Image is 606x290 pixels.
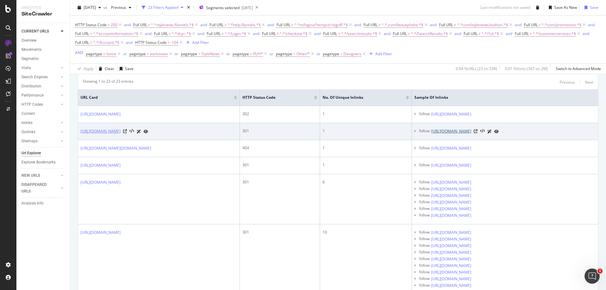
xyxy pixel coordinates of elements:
span: pagetype [181,51,197,56]
button: and [200,22,207,28]
div: and [198,31,204,36]
span: = [250,51,252,56]
a: Visits [21,65,59,71]
span: ^.*/?ctl.*$ [481,29,499,38]
a: [URL][DOMAIN_NAME] [431,229,471,236]
a: [URL][DOMAIN_NAME] [431,162,471,169]
div: follow [419,199,430,206]
button: and [515,22,521,28]
div: and [267,22,274,27]
div: Overview [21,37,37,44]
div: Visits [21,65,31,71]
span: ^.*/customerservices.*$ [533,29,576,38]
a: URL Inspection [144,128,148,135]
span: Full URL [210,22,223,27]
span: Full URL [262,31,276,36]
span: ≠ [454,22,456,27]
div: follow [419,263,430,269]
a: Outlinks [21,129,59,135]
a: [URL][DOMAIN_NAME] [431,192,471,199]
button: AND [75,50,83,56]
div: times [186,4,191,11]
button: Previous [109,3,134,13]
span: -104 [170,38,178,47]
div: follow [419,249,430,256]
span: = [103,51,105,56]
div: follow [419,276,430,282]
span: Full URL [464,31,478,36]
span: No. of Unique Inlinks [323,95,396,100]
span: ^.*/Login.*$ [225,29,246,38]
span: Full URL [75,31,89,36]
span: URL Card [80,95,232,100]
a: Content [21,110,65,117]
span: ≠ [90,31,92,36]
div: or [317,51,320,56]
a: Sitemaps [21,138,59,145]
div: follow [419,236,430,243]
div: follow [419,212,430,219]
span: Full URL [524,22,538,27]
button: and [198,31,204,37]
button: Save [582,3,598,13]
span: Other/* [296,50,310,58]
span: Full URL [207,31,221,36]
span: Full URL [276,22,290,27]
a: Visit Online Page [123,129,127,133]
div: Performance [21,92,44,99]
button: and [126,39,133,45]
div: follow [419,229,430,236]
div: 302 [242,111,317,117]
a: [URL][DOMAIN_NAME] [431,199,471,205]
span: ^.*dcp=.*$ [172,29,191,38]
span: = [293,51,295,56]
div: 301 [242,162,317,168]
a: [URL][DOMAIN_NAME] [431,111,471,117]
div: and [506,31,512,36]
div: 301 [242,229,317,235]
div: 6 [323,179,409,185]
button: Add Filter [367,50,392,58]
span: ≠ [378,22,381,27]
div: and [354,22,361,27]
span: home [106,50,116,58]
a: Overview [21,37,65,44]
div: Add Filter [375,51,392,56]
div: 1 [323,128,409,134]
div: DISAPPEARED URLS [21,181,53,195]
div: Save As New [554,5,577,10]
span: Full URL [75,40,89,45]
span: ≠ [148,22,150,27]
span: PLP/* [253,50,263,58]
a: DISAPPEARED URLS [21,181,59,195]
span: 2025 Sep. 13th [84,5,96,10]
button: or [226,51,230,57]
button: and [267,22,274,28]
a: [URL][DOMAIN_NAME] [431,236,471,242]
div: and [588,22,595,27]
span: ^.*/searchresults.*$ [341,29,377,38]
span: Full URL [133,22,147,27]
div: Previous [560,80,575,85]
span: = [147,51,149,56]
a: [URL][DOMAIN_NAME] [431,179,471,186]
div: follow [419,179,430,186]
div: HTTP Codes [21,101,43,108]
a: [URL][DOMAIN_NAME] [431,249,471,256]
div: or [270,51,273,56]
a: [URL][DOMAIN_NAME] [80,179,121,186]
span: ^.*com/stylenews/author/.*$ [457,21,508,29]
div: Inlinks [21,120,33,126]
button: and [506,31,512,37]
button: [DATE] [75,3,104,13]
div: Movements [21,46,41,53]
div: and [430,22,437,27]
div: 404 [242,145,317,151]
div: follow [419,186,430,192]
a: AI Url Details [487,128,492,135]
span: Full URL [515,31,529,36]
div: and [454,31,461,36]
button: and [253,31,259,37]
span: ≠ [530,31,532,36]
div: 301 [242,128,317,134]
